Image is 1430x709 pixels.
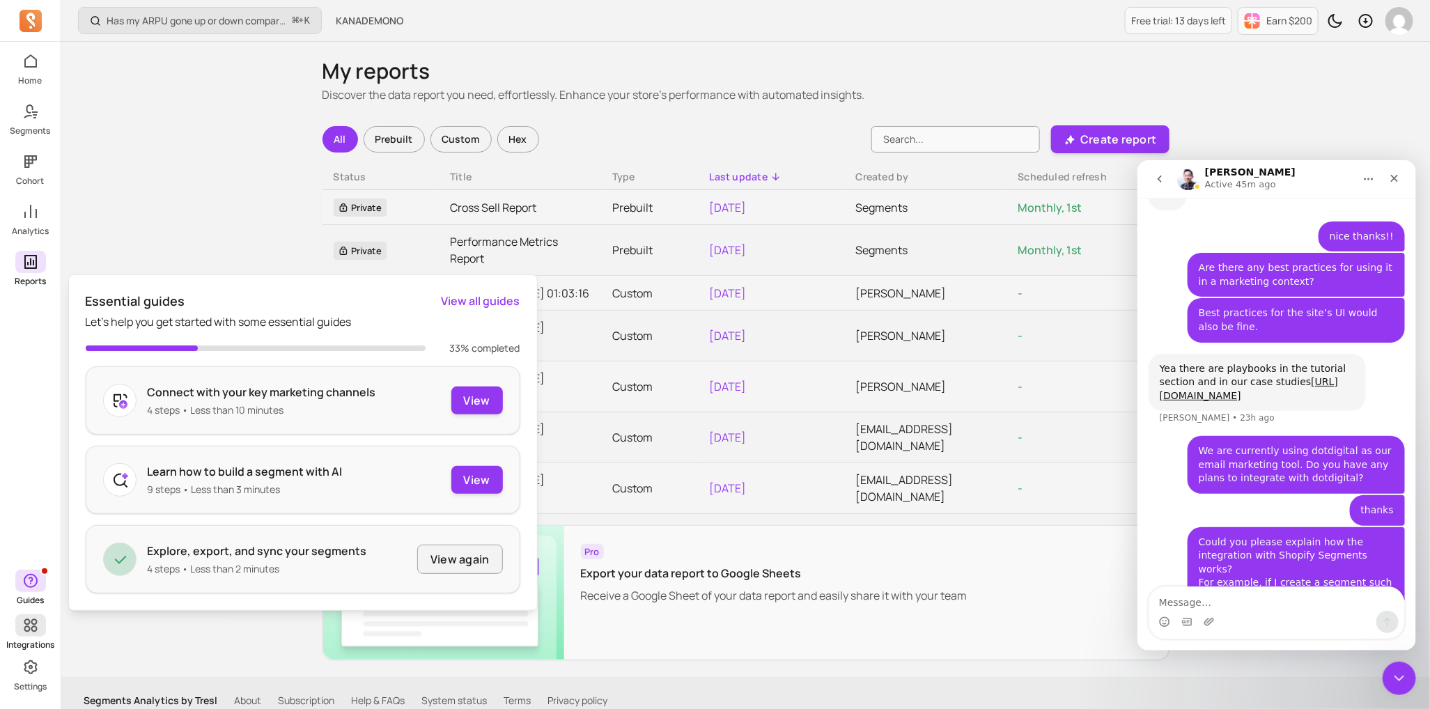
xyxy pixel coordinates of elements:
iframe: Intercom live chat [1383,662,1416,695]
td: [PERSON_NAME] [845,311,1007,361]
a: Terms [504,694,531,708]
button: View [451,466,503,494]
div: Last update [710,170,834,184]
p: [DATE] [710,285,834,302]
button: Earn $200 [1238,7,1319,35]
a: Cross Sell Report [450,199,590,216]
p: Settings [14,681,47,692]
th: Toggle SortBy [601,164,699,190]
th: Toggle SortBy [845,164,1007,190]
td: Custom [601,276,699,311]
a: Help & FAQs [351,694,405,708]
td: Segments [845,190,1007,225]
td: [PERSON_NAME] [845,361,1007,412]
td: Custom [601,412,699,463]
p: Guides [17,595,44,606]
button: Create report [1051,125,1169,153]
div: Could you please explain how the integration with Shopify Segments works?For example, if I create... [50,367,267,630]
p: Earn $200 [1266,14,1312,28]
a: System status [421,694,487,708]
p: Receive a Google Sheet of your data report and easily share it with your team [581,587,967,604]
a: View all guides [442,293,520,309]
td: Custom [601,361,699,412]
button: View again [417,545,502,574]
span: KANADEMONO [336,14,403,28]
p: Explore, export, and sync your segments [148,543,367,559]
th: Toggle SortBy [322,164,440,190]
input: Search [871,126,1040,153]
p: 4 steps • Less than 10 minutes [148,403,376,417]
p: Discover the data report you need, effortlessly. Enhance your store's performance with automated ... [322,86,1169,103]
th: Toggle SortBy [699,164,845,190]
th: Toggle SortBy [439,164,601,190]
textarea: Message… [12,427,267,451]
td: [EMAIL_ADDRESS][DOMAIN_NAME] [845,463,1007,514]
p: [DATE] [710,242,834,258]
h1: My reports [322,59,1169,84]
p: Learn how to build a segment with AI [148,463,343,480]
p: Export your data report to Google Sheets [581,565,967,582]
span: - [1018,328,1023,343]
p: 4 steps • Less than 2 minutes [148,562,367,576]
button: Send a message… [239,451,261,473]
div: Could you please explain how the integration with Shopify Segments works? For example, if I creat... [61,375,256,498]
kbd: ⌘ [292,13,300,30]
span: + [293,13,310,28]
a: Privacy policy [547,694,607,708]
div: Custom [430,126,492,153]
div: Prebuilt [364,126,425,153]
p: Home [19,75,42,86]
span: Private [334,242,387,260]
td: Custom [601,463,699,514]
p: [DATE] [710,199,834,216]
a: Performance Metrics Report [450,233,590,267]
button: Upload attachment [66,456,77,467]
p: Essential guides [86,292,185,311]
td: [EMAIL_ADDRESS][DOMAIN_NAME] [845,412,1007,463]
button: Toggle dark mode [1321,7,1349,35]
p: Segments Analytics by Tresl [84,694,217,708]
p: [DATE] [710,480,834,497]
p: Cohort [17,176,45,187]
span: Monthly, 1st [1018,200,1082,215]
a: Free trial: 13 days left [1125,7,1232,34]
p: Let’s help you get started with some essential guides [86,313,520,330]
button: View [451,387,503,414]
span: - [1018,481,1023,496]
div: takaaki.tokunaga@kanademono.design says… [11,367,267,647]
kbd: K [304,15,310,26]
p: Has my ARPU gone up or down compared to last month or last year? [107,14,287,28]
p: Connect with your key marketing channels [148,384,376,400]
span: Pro [581,544,604,559]
span: Private [334,198,387,217]
a: About [234,694,261,708]
td: [PERSON_NAME] [845,276,1007,311]
button: Gif picker [44,456,55,467]
span: - [1018,430,1023,445]
div: Hex [497,126,539,153]
span: Monthly, 1st [1018,242,1082,258]
img: avatar [1385,7,1413,35]
button: Guides [15,567,46,609]
p: Integrations [6,639,54,650]
a: Subscription [278,694,334,708]
td: Custom [601,311,699,361]
button: Emoji picker [22,456,33,467]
